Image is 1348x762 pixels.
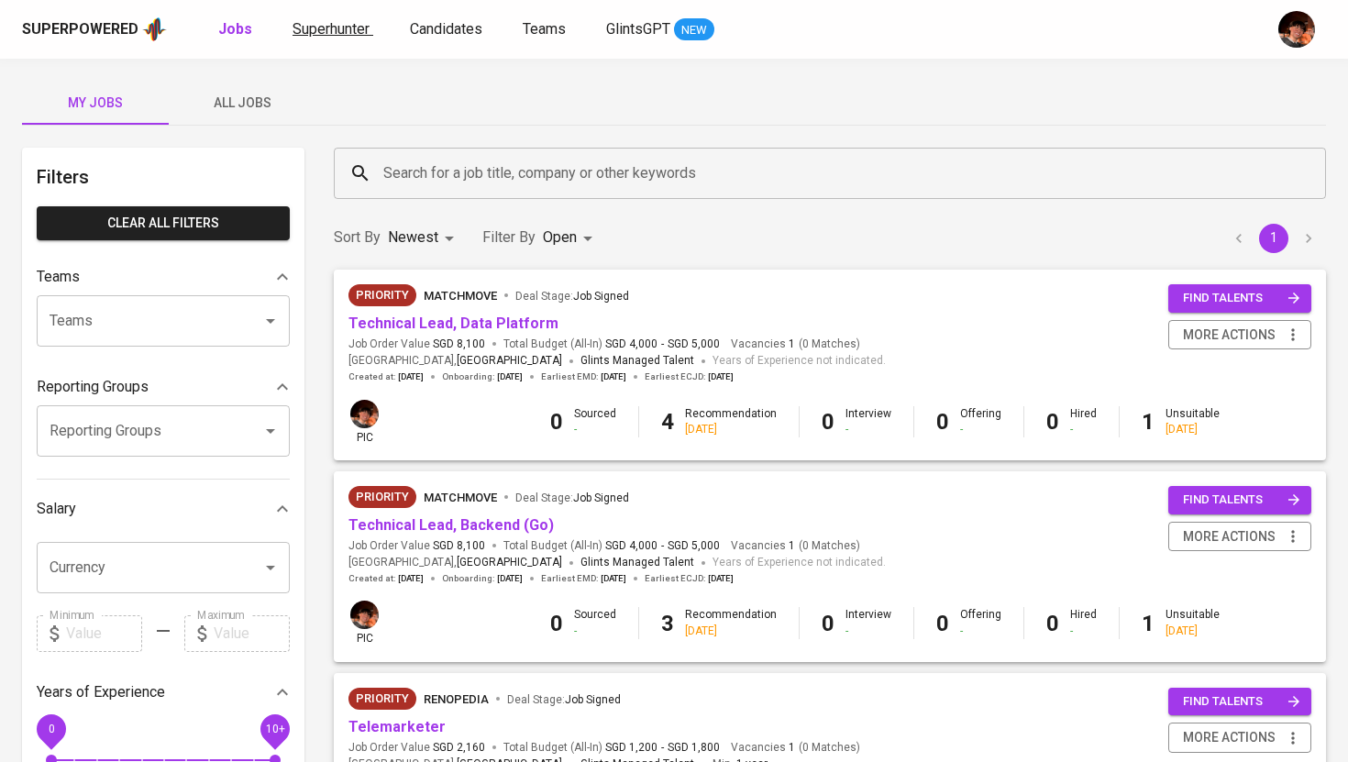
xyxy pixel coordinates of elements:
[1168,284,1311,313] button: find talents
[348,599,381,646] div: pic
[1142,611,1155,636] b: 1
[433,337,485,352] span: SGD 8,100
[424,692,489,706] span: renopedia
[1183,726,1276,749] span: more actions
[180,92,304,115] span: All Jobs
[668,337,720,352] span: SGD 5,000
[350,601,379,629] img: diemas@glints.com
[66,615,142,652] input: Value
[442,572,523,585] span: Onboarding :
[822,611,834,636] b: 0
[388,226,438,248] p: Newest
[503,740,720,756] span: Total Budget (All-In)
[580,556,694,569] span: Glints Managed Talent
[601,370,626,383] span: [DATE]
[960,406,1001,437] div: Offering
[1168,688,1311,716] button: find talents
[1183,288,1300,309] span: find talents
[960,422,1001,437] div: -
[37,162,290,192] h6: Filters
[845,607,891,638] div: Interview
[1166,624,1220,639] div: [DATE]
[214,615,290,652] input: Value
[661,337,664,352] span: -
[398,370,424,383] span: [DATE]
[685,607,777,638] div: Recommendation
[37,369,290,405] div: Reporting Groups
[1166,422,1220,437] div: [DATE]
[33,92,158,115] span: My Jobs
[645,572,734,585] span: Earliest ECJD :
[685,406,777,437] div: Recommendation
[574,624,616,639] div: -
[1183,324,1276,347] span: more actions
[497,370,523,383] span: [DATE]
[845,422,891,437] div: -
[845,406,891,437] div: Interview
[1142,409,1155,435] b: 1
[348,337,485,352] span: Job Order Value
[410,18,486,41] a: Candidates
[543,221,599,255] div: Open
[1168,486,1311,514] button: find talents
[1070,422,1097,437] div: -
[574,422,616,437] div: -
[388,221,460,255] div: Newest
[1070,624,1097,639] div: -
[37,681,165,703] p: Years of Experience
[350,400,379,428] img: diemas@glints.com
[507,693,621,706] span: Deal Stage :
[348,572,424,585] span: Created at :
[265,722,284,734] span: 10+
[605,740,657,756] span: SGD 1,200
[503,538,720,554] span: Total Budget (All-In)
[37,491,290,527] div: Salary
[1221,224,1326,253] nav: pagination navigation
[822,409,834,435] b: 0
[1070,607,1097,638] div: Hired
[580,354,694,367] span: Glints Managed Talent
[1278,11,1315,48] img: diemas@glints.com
[1168,723,1311,753] button: more actions
[348,370,424,383] span: Created at :
[960,624,1001,639] div: -
[1259,224,1288,253] button: page 1
[424,491,497,504] span: MatchMove
[685,422,777,437] div: [DATE]
[433,740,485,756] span: SGD 2,160
[348,688,416,710] div: New Job received from Demand Team
[37,498,76,520] p: Salary
[348,398,381,446] div: pic
[960,607,1001,638] div: Offering
[1183,490,1300,511] span: find talents
[348,554,562,572] span: [GEOGRAPHIC_DATA] ,
[731,740,860,756] span: Vacancies ( 0 Matches )
[348,486,416,508] div: New Job received from Demand Team
[37,206,290,240] button: Clear All filters
[442,370,523,383] span: Onboarding :
[661,740,664,756] span: -
[550,409,563,435] b: 0
[645,370,734,383] span: Earliest ECJD :
[497,572,523,585] span: [DATE]
[348,740,485,756] span: Job Order Value
[503,337,720,352] span: Total Budget (All-In)
[936,409,949,435] b: 0
[51,212,275,235] span: Clear All filters
[22,16,167,43] a: Superpoweredapp logo
[218,20,252,38] b: Jobs
[786,740,795,756] span: 1
[708,572,734,585] span: [DATE]
[543,228,577,246] span: Open
[606,18,714,41] a: GlintsGPT NEW
[1046,611,1059,636] b: 0
[845,624,891,639] div: -
[348,538,485,554] span: Job Order Value
[1168,320,1311,350] button: more actions
[348,315,558,332] a: Technical Lead, Data Platform
[433,538,485,554] span: SGD 8,100
[37,259,290,295] div: Teams
[22,19,138,40] div: Superpowered
[674,21,714,39] span: NEW
[573,290,629,303] span: Job Signed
